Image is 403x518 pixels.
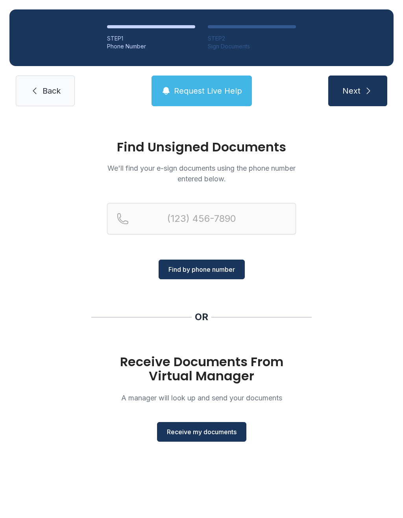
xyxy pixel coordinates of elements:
p: A manager will look up and send your documents [107,393,296,403]
span: Back [43,85,61,96]
span: Find by phone number [168,265,235,274]
div: OR [195,311,208,323]
h1: Receive Documents From Virtual Manager [107,355,296,383]
div: Sign Documents [208,42,296,50]
h1: Find Unsigned Documents [107,141,296,153]
div: STEP 2 [208,35,296,42]
span: Request Live Help [174,85,242,96]
span: Next [342,85,360,96]
span: Receive my documents [167,427,237,437]
div: STEP 1 [107,35,195,42]
p: We'll find your e-sign documents using the phone number entered below. [107,163,296,184]
input: Reservation phone number [107,203,296,234]
div: Phone Number [107,42,195,50]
